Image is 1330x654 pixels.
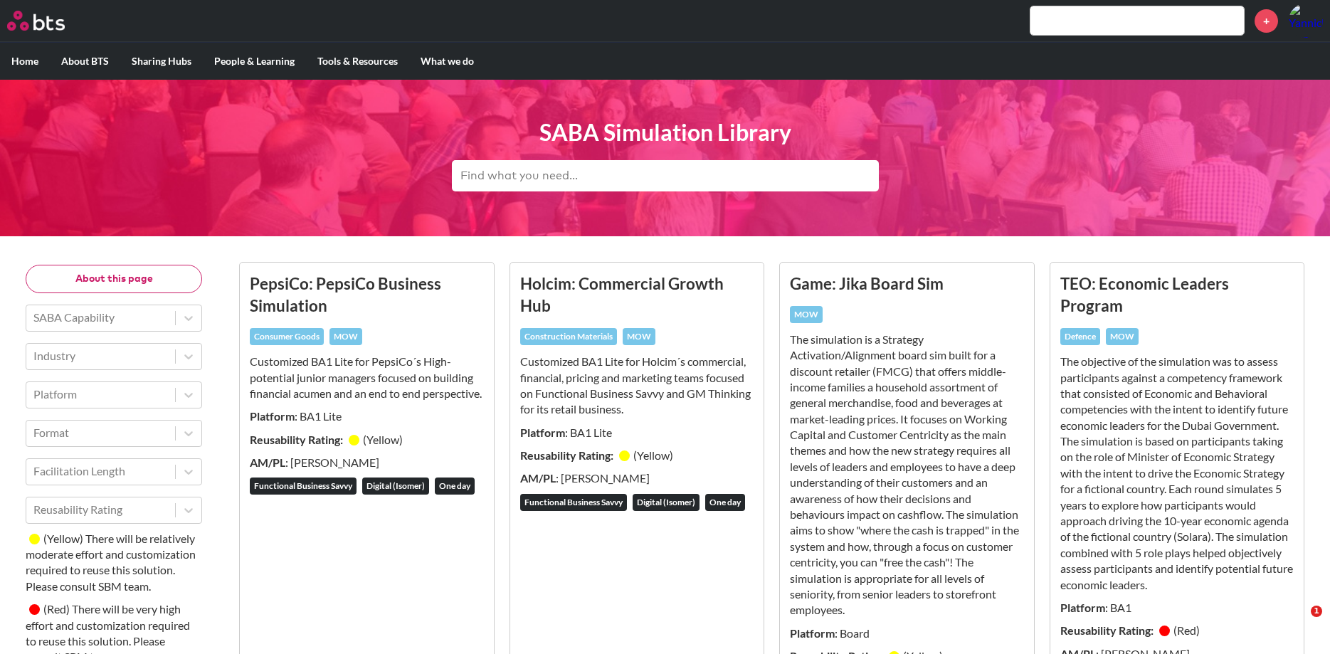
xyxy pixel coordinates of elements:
[250,354,484,401] p: Customized BA1 Lite for PepsiCo´s High-potential junior managers focused on building financial ac...
[1060,354,1294,593] p: The objective of the simulation was to assess participants against a competency framework that co...
[362,478,429,495] div: Digital (Isomer)
[250,273,484,317] h3: PepsiCo: PepsiCo Business Simulation
[520,354,754,418] p: Customized BA1 Lite for Holcim´s commercial, financial, pricing and marketing teams ​focused on F...
[250,409,295,423] strong: Platform
[409,43,485,80] label: What we do
[1311,606,1322,617] span: 1
[329,328,362,345] div: MOW
[520,425,754,441] p: : BA1 Lite
[1255,9,1278,33] a: +
[520,470,754,486] p: : [PERSON_NAME]
[520,471,556,485] strong: AM/PL
[363,433,403,446] small: ( Yellow )
[250,328,324,345] div: Consumer Goods
[50,43,120,80] label: About BTS
[790,626,1024,641] p: : Board
[623,328,655,345] div: MOW
[1282,606,1316,640] iframe: Intercom live chat
[1173,623,1200,637] small: ( Red )
[203,43,306,80] label: People & Learning
[790,273,1024,295] h3: Game: Jika Board Sim
[306,43,409,80] label: Tools & Resources
[7,11,65,31] img: BTS Logo
[790,626,835,640] strong: Platform
[250,433,345,446] strong: Reusability Rating:
[790,332,1024,618] p: The simulation is a Strategy Activation/Alignment board sim built for a discount retailer (FMCG) ...
[250,455,484,470] p: : [PERSON_NAME]
[1289,4,1323,38] a: Profile
[452,117,879,149] h1: SABA Simulation Library
[1289,4,1323,38] img: Yannick Kunz
[435,478,475,495] div: One day
[43,602,70,616] small: ( Red )
[250,478,357,495] div: Functional Business Savvy
[520,448,616,462] strong: Reusability Rating:
[250,455,285,469] strong: AM/PL
[43,532,83,545] small: ( Yellow )
[705,494,745,511] div: One day
[1060,328,1100,345] div: Defence
[26,532,196,593] small: There will be relatively moderate effort and customization required to reuse this solution. Pleas...
[790,306,823,323] div: MOW
[1060,273,1294,317] h3: TEO: Economic Leaders Program
[1106,328,1139,345] div: MOW
[250,408,484,424] p: : BA1 Lite
[7,11,91,31] a: Go home
[520,328,617,345] div: Construction Materials
[1060,601,1105,614] strong: Platform
[26,265,202,293] button: About this page
[452,160,879,191] input: Find what you need...
[633,494,700,511] div: Digital (Isomer)
[1060,600,1294,616] p: : BA1
[120,43,203,80] label: Sharing Hubs
[520,426,565,439] strong: Platform
[520,273,754,317] h3: Holcim: Commercial Growth Hub
[633,448,673,462] small: ( Yellow )
[520,494,627,511] div: Functional Business Savvy
[1060,623,1156,637] strong: Reusability Rating:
